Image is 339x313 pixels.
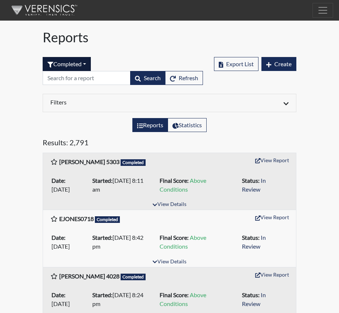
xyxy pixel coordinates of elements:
b: Date: [51,234,65,241]
span: Refresh [179,74,198,81]
b: [PERSON_NAME] 4028 [59,273,119,280]
button: View Report [252,211,292,223]
b: Date: [51,291,65,298]
label: View the list of reports [132,118,168,132]
span: Above Conditions [160,291,206,307]
b: Started: [92,234,113,241]
b: Status: [242,291,260,298]
button: View Details [149,200,189,210]
b: Started: [92,291,113,298]
b: Final Score: [160,177,189,184]
button: Refresh [165,71,203,85]
h6: Filters [50,99,164,106]
li: [DATE] [49,232,89,252]
li: [DATE] 8:11 am [89,175,157,195]
b: Status: [242,234,260,241]
span: Search [144,74,161,81]
button: Search [130,71,165,85]
div: Click to expand/collapse filters [45,99,294,107]
button: Export List [214,57,258,71]
b: Final Score: [160,234,189,241]
div: Filter by interview status [43,57,91,71]
label: View statistics about completed interviews [168,118,207,132]
span: Create [274,60,292,67]
span: Completed [121,274,146,280]
button: View Report [252,269,292,280]
li: [DATE] 8:42 pm [89,232,157,252]
span: Completed [95,216,120,223]
button: View Details [149,257,189,267]
h1: Reports [43,29,296,45]
li: [DATE] 8:24 pm [89,289,157,310]
b: Started: [92,177,113,184]
b: Date: [51,177,65,184]
b: Final Score: [160,291,189,298]
button: View Report [252,154,292,166]
b: Status: [242,177,260,184]
span: Completed [121,159,146,166]
button: Create [261,57,296,71]
input: Search by Registration ID, Interview Number, or Investigation Name. [43,71,131,85]
button: Toggle navigation [313,3,333,18]
li: [DATE] [49,175,89,195]
b: [PERSON_NAME] 5303 [59,158,119,165]
button: Completed [43,57,91,71]
span: In Review [242,177,266,193]
h5: Results: 2,791 [43,138,296,150]
span: In Review [242,291,266,307]
span: Above Conditions [160,177,206,193]
b: EJONES0718 [59,215,94,222]
li: [DATE] [49,289,89,310]
span: Export List [226,60,254,67]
